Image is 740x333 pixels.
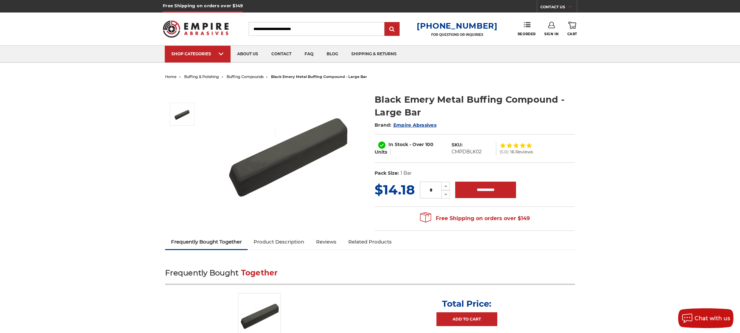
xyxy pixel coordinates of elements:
[420,212,530,225] span: Free Shipping on orders over $149
[375,182,415,198] span: $14.18
[375,149,387,155] span: Units
[425,141,433,147] span: 100
[165,74,177,79] a: home
[342,235,398,249] a: Related Products
[271,74,367,79] span: black emery metal buffing compound - large bar
[540,3,577,13] a: CONTACT US
[567,22,577,36] a: Cart
[385,23,399,36] input: Submit
[231,46,265,63] a: about us
[388,141,408,147] span: In Stock
[500,150,508,154] span: (5.0)
[345,46,403,63] a: shipping & returns
[401,170,412,177] dd: 1 Bar
[184,74,219,79] a: buffing & polishing
[452,141,463,148] dt: SKU:
[695,315,730,321] span: Chat with us
[442,298,491,309] p: Total Price:
[320,46,345,63] a: blog
[375,122,392,128] span: Brand:
[375,170,399,177] dt: Pack Size:
[518,22,536,36] a: Reorder
[248,235,310,249] a: Product Description
[163,16,229,42] img: Empire Abrasives
[375,93,575,119] h1: Black Emery Metal Buffing Compound - Large Bar
[544,32,558,36] span: Sign In
[409,141,424,147] span: - Over
[165,268,238,277] span: Frequently Bought
[567,32,577,36] span: Cart
[417,21,498,31] a: [PHONE_NUMBER]
[227,74,263,79] a: buffing compounds
[222,86,353,218] img: Black Stainless Steel Buffing Compound
[417,33,498,37] p: FOR QUESTIONS OR INQUIRIES
[174,106,190,122] img: Black Stainless Steel Buffing Compound
[265,46,298,63] a: contact
[452,148,481,155] dd: CMPDBLK02
[436,312,497,326] a: Add to Cart
[165,235,248,249] a: Frequently Bought Together
[310,235,342,249] a: Reviews
[518,32,536,36] span: Reorder
[510,150,533,154] span: 16 Reviews
[171,51,224,56] div: SHOP CATEGORIES
[678,308,733,328] button: Chat with us
[393,122,436,128] a: Empire Abrasives
[241,268,278,277] span: Together
[298,46,320,63] a: faq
